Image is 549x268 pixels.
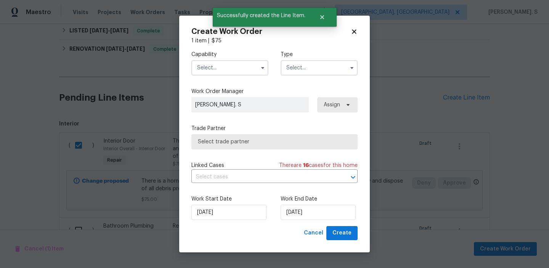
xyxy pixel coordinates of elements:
span: Create [332,228,352,238]
span: Cancel [304,228,323,238]
input: Select... [191,60,268,75]
label: Work Start Date [191,195,268,203]
span: $ 75 [212,38,222,43]
div: 1 item | [191,37,358,45]
label: Work Order Manager [191,88,358,95]
input: M/D/YYYY [281,205,356,220]
span: There are case s for this home [279,162,358,169]
input: Select cases [191,171,336,183]
span: Assign [324,101,340,109]
label: Type [281,51,358,58]
button: Close [310,10,335,25]
span: 16 [303,163,309,168]
h2: Create Work Order [191,28,351,35]
label: Trade Partner [191,125,358,132]
label: Capability [191,51,268,58]
input: Select... [281,60,358,75]
input: M/D/YYYY [191,205,266,220]
span: Successfully created the Line Item. [213,8,310,24]
button: Open [348,172,358,183]
button: Show options [258,63,267,72]
label: Work End Date [281,195,358,203]
span: Select trade partner [198,138,351,146]
span: Linked Cases [191,162,224,169]
button: Cancel [301,226,326,240]
button: Create [326,226,358,240]
span: [PERSON_NAME]. S [195,101,305,109]
button: Show options [347,63,356,72]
